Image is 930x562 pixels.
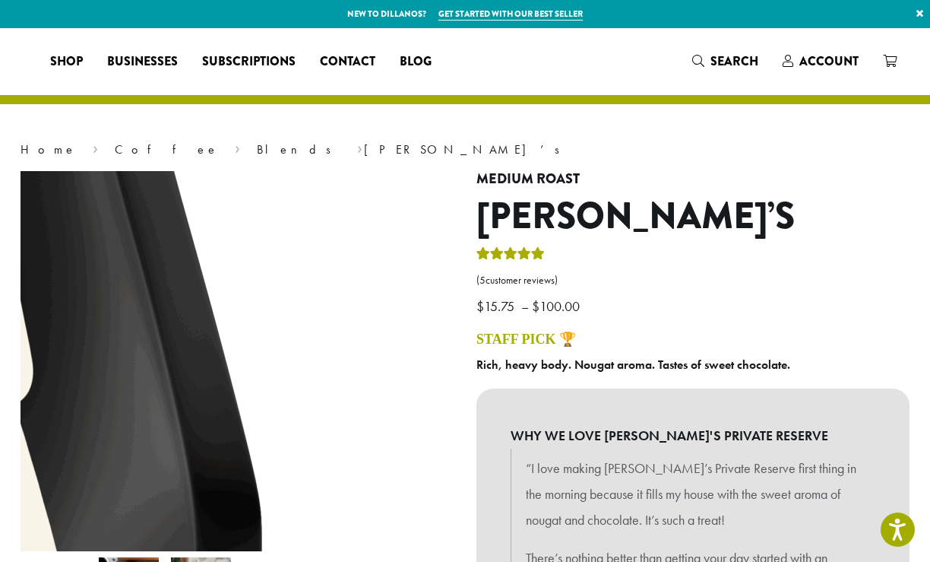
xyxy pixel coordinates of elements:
[476,297,484,315] span: $
[38,49,95,74] a: Shop
[107,52,178,71] span: Businesses
[476,273,909,288] a: (5customer reviews)
[202,52,296,71] span: Subscriptions
[320,52,375,71] span: Contact
[532,297,539,315] span: $
[476,357,790,373] b: Rich, heavy body. Nougat aroma. Tastes of sweet chocolate.
[50,52,83,71] span: Shop
[476,195,909,239] h1: [PERSON_NAME]’s
[357,135,362,159] span: ›
[521,297,529,315] span: –
[476,332,576,347] a: STAFF PICK 🏆
[235,135,240,159] span: ›
[476,297,518,315] bdi: 15.75
[476,245,545,268] div: Rated 5.00 out of 5
[479,274,486,287] span: 5
[532,297,584,315] bdi: 100.00
[526,456,860,532] p: “I love making [PERSON_NAME]’s Private Reserve first thing in the morning because it fills my hou...
[799,52,859,70] span: Account
[438,8,583,21] a: Get started with our best seller
[21,141,909,159] nav: Breadcrumb
[680,49,770,74] a: Search
[400,52,432,71] span: Blog
[710,52,758,70] span: Search
[511,423,875,449] b: WHY WE LOVE [PERSON_NAME]'S PRIVATE RESERVE
[21,141,77,157] a: Home
[257,141,341,157] a: Blends
[115,141,219,157] a: Coffee
[476,171,909,188] h4: Medium Roast
[93,135,98,159] span: ›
